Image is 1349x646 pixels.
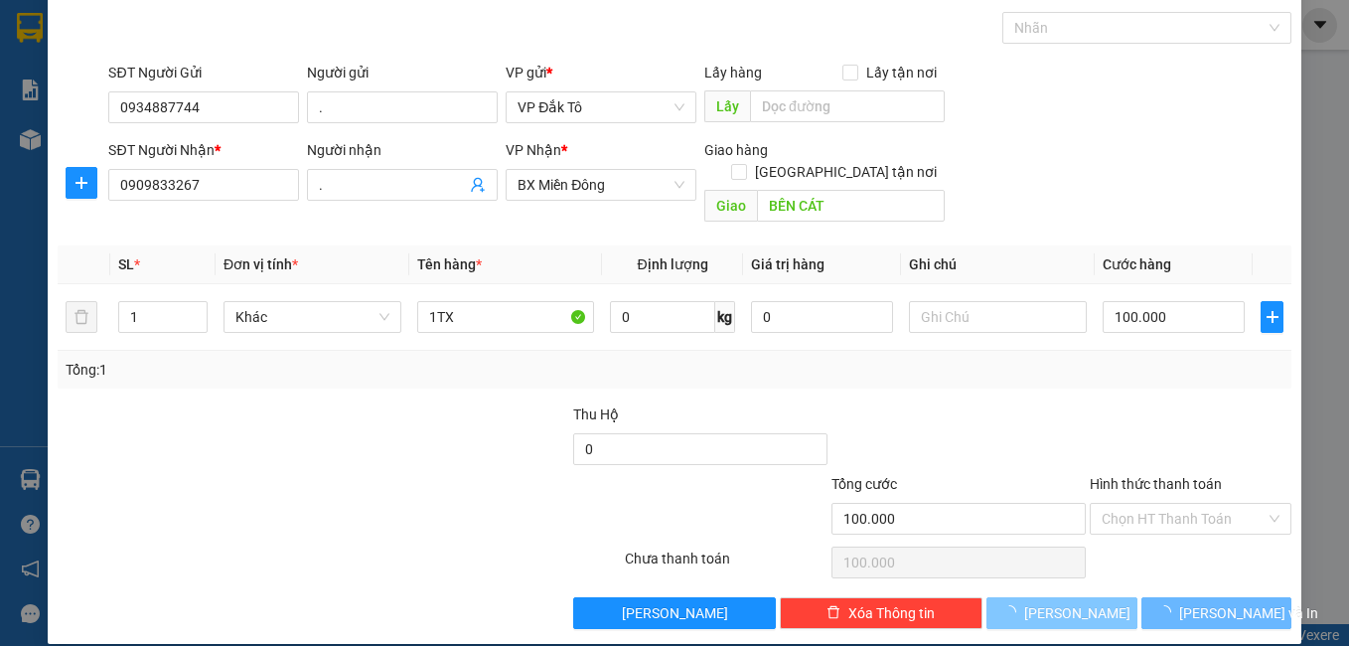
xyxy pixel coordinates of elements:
span: Khác [235,302,389,332]
button: plus [1261,301,1283,333]
div: Chưa thanh toán [623,548,829,582]
button: deleteXóa Thông tin [780,597,982,629]
span: Đơn vị tính [224,256,298,272]
input: 0 [751,301,893,333]
div: SĐT Người Nhận [108,139,299,161]
div: VP gửi [506,62,696,83]
span: Tổng cước [831,476,897,492]
button: plus [66,167,97,199]
span: VP Nhận [506,142,561,158]
span: [PERSON_NAME] [1024,602,1130,624]
span: loading [1157,605,1179,619]
span: BX Miền Đông [518,170,684,200]
span: kg [715,301,735,333]
span: Cước hàng [1103,256,1171,272]
span: Định lượng [638,256,708,272]
input: Dọc đường [750,90,945,122]
span: plus [67,175,96,191]
span: SL [118,256,134,272]
span: Xóa Thông tin [848,602,935,624]
input: Dọc đường [757,190,945,222]
span: [PERSON_NAME] [622,602,728,624]
span: Lấy [704,90,750,122]
span: Thu Hộ [573,406,619,422]
span: plus [1262,309,1282,325]
th: Ghi chú [901,245,1095,284]
span: Giao hàng [704,142,768,158]
input: VD: Bàn, Ghế [417,301,595,333]
div: SĐT Người Gửi [108,62,299,83]
span: Lấy tận nơi [858,62,945,83]
span: delete [826,605,840,621]
input: Ghi Chú [909,301,1087,333]
span: Giá trị hàng [751,256,824,272]
span: Tên hàng [417,256,482,272]
button: delete [66,301,97,333]
div: Tổng: 1 [66,359,523,381]
span: [GEOGRAPHIC_DATA] tận nơi [747,161,945,183]
span: user-add [470,177,486,193]
span: loading [1002,605,1024,619]
button: [PERSON_NAME] [573,597,776,629]
span: [PERSON_NAME] và In [1179,602,1318,624]
button: [PERSON_NAME] [986,597,1137,629]
button: [PERSON_NAME] và In [1141,597,1292,629]
span: Lấy hàng [704,65,762,81]
span: Giao [704,190,757,222]
div: Người gửi [307,62,498,83]
span: VP Đắk Tô [518,92,684,122]
div: Người nhận [307,139,498,161]
label: Hình thức thanh toán [1090,476,1222,492]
